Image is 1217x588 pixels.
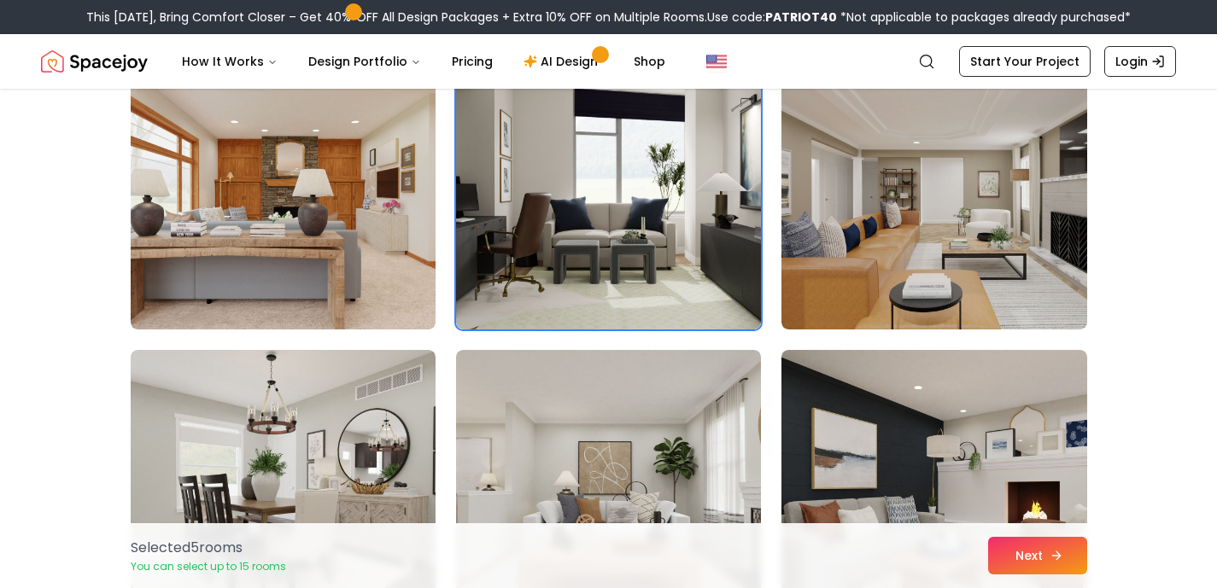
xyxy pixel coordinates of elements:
[131,538,286,558] p: Selected 5 room s
[765,9,837,26] b: PATRIOT40
[41,34,1176,89] nav: Global
[131,56,436,329] img: Room room-31
[295,44,435,79] button: Design Portfolio
[86,9,1131,26] div: This [DATE], Bring Comfort Closer – Get 40% OFF All Design Packages + Extra 10% OFF on Multiple R...
[131,560,286,573] p: You can select up to 15 rooms
[41,44,148,79] img: Spacejoy Logo
[620,44,679,79] a: Shop
[438,44,506,79] a: Pricing
[707,9,837,26] span: Use code:
[456,56,761,329] img: Room room-32
[837,9,1131,26] span: *Not applicable to packages already purchased*
[168,44,679,79] nav: Main
[510,44,617,79] a: AI Design
[706,51,727,72] img: United States
[781,56,1086,329] img: Room room-33
[168,44,291,79] button: How It Works
[41,44,148,79] a: Spacejoy
[959,46,1091,77] a: Start Your Project
[988,537,1087,574] button: Next
[1104,46,1176,77] a: Login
